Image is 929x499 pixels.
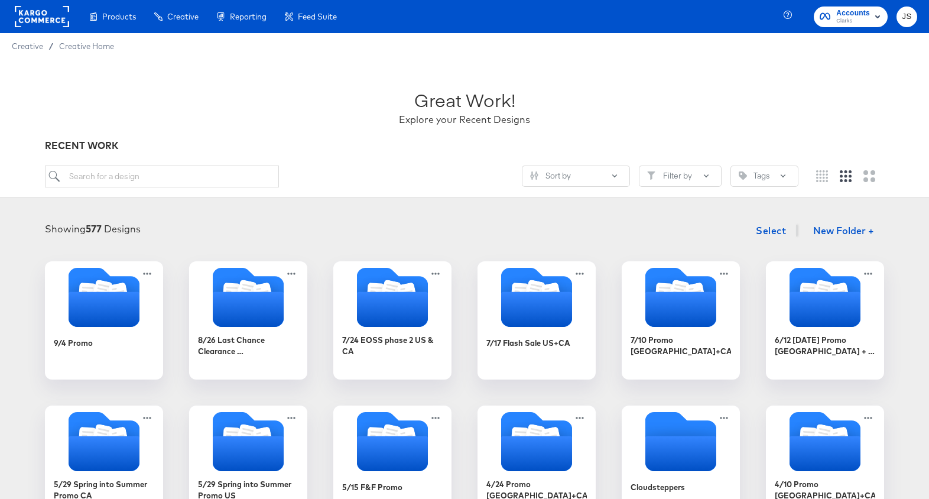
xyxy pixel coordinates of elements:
[478,268,596,327] svg: Folder
[730,166,798,187] button: TagTags
[647,171,655,180] svg: Filter
[739,171,747,180] svg: Tag
[896,7,917,27] button: JS
[766,412,884,471] svg: Folder
[766,261,884,380] div: 6/12 [DATE] Promo [GEOGRAPHIC_DATA] + CA
[751,219,791,242] button: Select
[803,221,884,243] button: New Folder +
[333,261,451,380] div: 7/24 EOSS phase 2 US & CA
[342,335,443,357] div: 7/24 EOSS phase 2 US & CA
[342,482,402,493] div: 5/15 F&F Promo
[836,17,870,26] span: Clarks
[298,12,337,21] span: Feed Suite
[399,113,530,127] div: Explore your Recent Designs
[230,12,267,21] span: Reporting
[486,338,570,349] div: 7/17 Flash Sale US+CA
[840,170,852,182] svg: Medium grid
[59,41,114,51] a: Creative Home
[766,268,884,327] svg: Folder
[12,41,43,51] span: Creative
[189,412,307,471] svg: Folder
[530,171,538,180] svg: Sliders
[45,139,884,153] div: RECENT WORK
[901,10,912,24] span: JS
[622,268,740,327] svg: Folder
[189,261,307,380] div: 8/26 Last Chance Clearance [GEOGRAPHIC_DATA] & [GEOGRAPHIC_DATA]
[756,222,786,239] span: Select
[639,166,722,187] button: FilterFilter by
[622,412,740,471] svg: Empty folder
[86,223,102,235] strong: 577
[43,41,59,51] span: /
[816,170,828,182] svg: Small grid
[478,412,596,471] svg: Folder
[631,482,685,493] div: Cloudsteppers
[167,12,199,21] span: Creative
[45,412,163,471] svg: Folder
[478,261,596,380] div: 7/17 Flash Sale US+CA
[814,7,888,27] button: AccountsClarks
[333,268,451,327] svg: Folder
[836,7,870,20] span: Accounts
[522,166,630,187] button: SlidersSort by
[45,166,279,187] input: Search for a design
[631,335,731,357] div: 7/10 Promo [GEOGRAPHIC_DATA]+CA
[622,261,740,380] div: 7/10 Promo [GEOGRAPHIC_DATA]+CA
[189,268,307,327] svg: Folder
[54,338,93,349] div: 9/4 Promo
[198,335,298,357] div: 8/26 Last Chance Clearance [GEOGRAPHIC_DATA] & [GEOGRAPHIC_DATA]
[333,412,451,471] svg: Folder
[45,268,163,327] svg: Folder
[863,170,875,182] svg: Large grid
[102,12,136,21] span: Products
[45,261,163,380] div: 9/4 Promo
[45,222,141,236] div: Showing Designs
[775,335,875,357] div: 6/12 [DATE] Promo [GEOGRAPHIC_DATA] + CA
[414,88,515,113] div: Great Work!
